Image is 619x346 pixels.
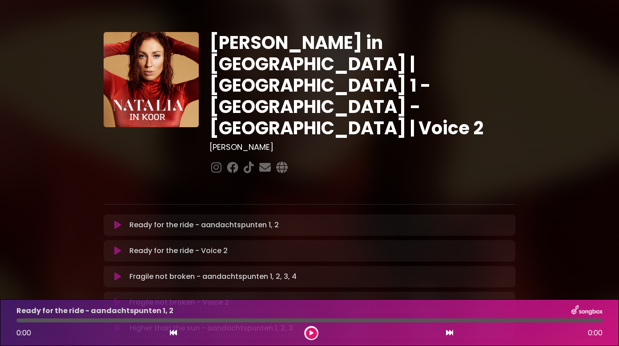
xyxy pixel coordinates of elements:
[571,305,603,317] img: songbox-logo-white.png
[104,32,199,127] img: YTVS25JmS9CLUqXqkEhs
[129,271,297,282] p: Fragile not broken - aandachtspunten 1, 2, 3, 4
[209,142,516,152] h3: [PERSON_NAME]
[129,245,228,256] p: Ready for the ride - Voice 2
[588,328,603,338] span: 0:00
[16,306,173,316] p: Ready for the ride - aandachtspunten 1, 2
[16,328,31,338] span: 0:00
[129,297,229,308] p: Fragile not broken - Voice 2
[129,220,279,230] p: Ready for the ride - aandachtspunten 1, 2
[209,32,516,139] h1: [PERSON_NAME] in [GEOGRAPHIC_DATA] | [GEOGRAPHIC_DATA] 1 - [GEOGRAPHIC_DATA] - [GEOGRAPHIC_DATA] ...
